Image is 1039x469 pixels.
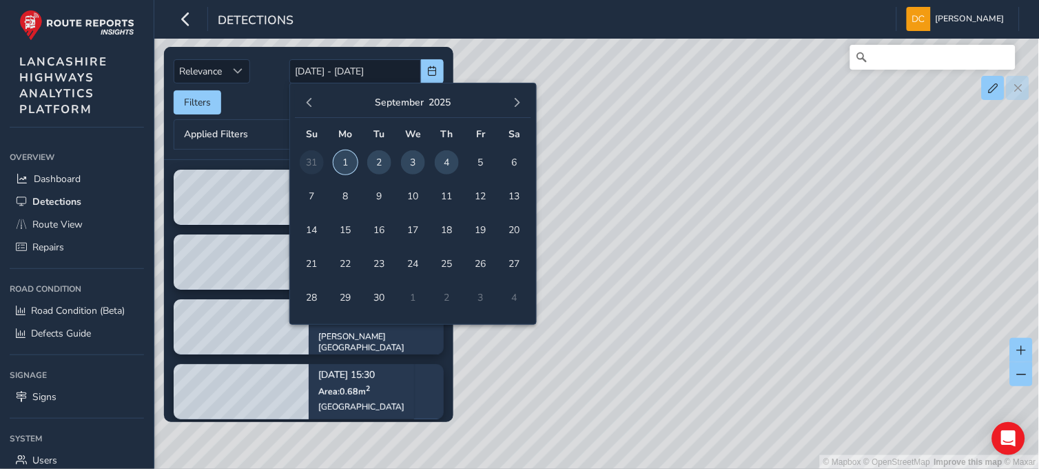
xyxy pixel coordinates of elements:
[469,218,493,242] span: 19
[469,184,493,208] span: 12
[318,370,404,380] p: [DATE] 15:30
[367,218,391,242] span: 16
[31,304,125,317] span: Road Condition (Beta)
[440,128,453,141] span: Th
[32,454,57,467] span: Users
[435,184,459,208] span: 11
[502,252,526,276] span: 27
[10,147,144,168] div: Overview
[333,184,358,208] span: 8
[373,128,384,141] span: Tu
[10,236,144,259] a: Repairs
[429,96,451,109] button: 2025
[333,252,358,276] span: 22
[375,96,424,109] button: September
[508,128,520,141] span: Sa
[850,45,1016,70] input: Search
[318,401,404,412] div: [GEOGRAPHIC_DATA]
[401,184,425,208] span: 10
[227,60,249,83] div: Sort by Date
[19,54,107,117] span: LANCASHIRE HIGHWAYS ANALYTICS PLATFORM
[469,252,493,276] span: 26
[306,128,318,141] span: Su
[401,218,425,242] span: 17
[333,218,358,242] span: 15
[300,218,324,242] span: 14
[338,128,352,141] span: Mo
[405,128,421,141] span: We
[333,286,358,310] span: 29
[907,7,931,31] img: diamond-layout
[318,331,434,353] div: [PERSON_NAME][GEOGRAPHIC_DATA]
[32,241,64,254] span: Repairs
[184,130,248,139] span: Applied Filters
[992,422,1025,455] div: Open Intercom Messenger
[32,195,81,208] span: Detections
[435,252,459,276] span: 25
[502,184,526,208] span: 13
[435,218,459,242] span: 18
[469,150,493,174] span: 5
[476,128,485,141] span: Fr
[318,386,370,397] span: Area: 0.68 m
[333,150,358,174] span: 1
[32,390,56,403] span: Signs
[435,150,459,174] span: 4
[218,12,294,31] span: Detections
[401,252,425,276] span: 24
[367,184,391,208] span: 9
[502,218,526,242] span: 20
[10,322,144,345] a: Defects Guide
[907,7,1009,31] button: [PERSON_NAME]
[10,168,144,190] a: Dashboard
[174,90,221,114] button: Filters
[367,286,391,310] span: 30
[401,150,425,174] span: 3
[502,150,526,174] span: 6
[366,383,370,393] sup: 2
[300,252,324,276] span: 21
[300,184,324,208] span: 7
[936,7,1005,31] span: [PERSON_NAME]
[300,286,324,310] span: 28
[10,386,144,408] a: Signs
[10,428,144,449] div: System
[367,150,391,174] span: 2
[10,213,144,236] a: Route View
[10,365,144,386] div: Signage
[31,327,91,340] span: Defects Guide
[10,299,144,322] a: Road Condition (Beta)
[10,190,144,213] a: Detections
[32,218,83,231] span: Route View
[367,252,391,276] span: 23
[10,279,144,299] div: Road Condition
[34,172,81,186] span: Dashboard
[174,60,227,83] span: Relevance
[19,10,134,41] img: rr logo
